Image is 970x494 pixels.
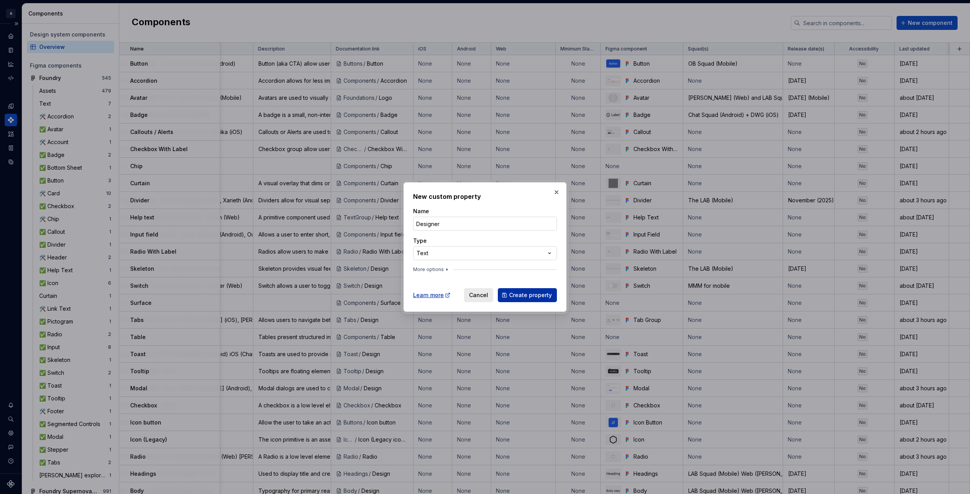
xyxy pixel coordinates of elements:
span: Cancel [469,291,488,299]
button: Create property [498,288,557,302]
a: Learn more [413,291,451,299]
button: Cancel [464,288,493,302]
h2: New custom property [413,192,557,201]
button: More options [413,266,450,273]
span: Create property [509,291,552,299]
label: Name [413,207,429,215]
label: Type [413,237,427,245]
